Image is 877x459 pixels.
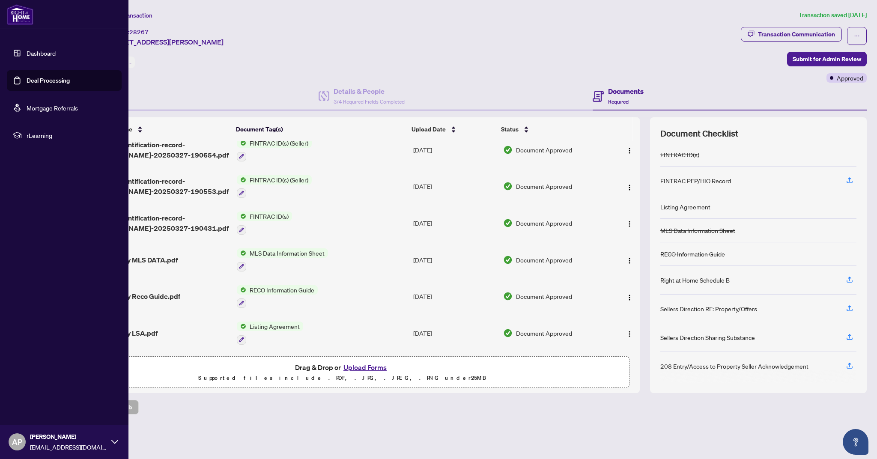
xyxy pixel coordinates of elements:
[237,175,312,198] button: Status IconFINTRAC ID(s) (Seller)
[660,361,808,371] div: 208 Entry/Access to Property Seller Acknowledgement
[412,125,446,134] span: Upload Date
[660,176,731,185] div: FINTRAC PEP/HIO Record
[516,145,572,155] span: Document Approved
[27,77,70,84] a: Deal Processing
[237,212,246,221] img: Status Icon
[623,179,636,193] button: Logo
[516,255,572,265] span: Document Approved
[410,168,500,205] td: [DATE]
[341,362,389,373] button: Upload Forms
[503,145,513,155] img: Document Status
[410,131,500,168] td: [DATE]
[516,292,572,301] span: Document Approved
[787,52,867,66] button: Submit for Admin Review
[660,128,738,140] span: Document Checklist
[503,255,513,265] img: Document Status
[7,4,33,25] img: logo
[660,202,710,212] div: Listing Agreement
[237,322,303,345] button: Status IconListing Agreement
[60,373,624,383] p: Supported files include .PDF, .JPG, .JPEG, .PNG under 25 MB
[246,175,312,185] span: FINTRAC ID(s) (Seller)
[237,322,246,331] img: Status Icon
[237,138,246,148] img: Status Icon
[30,432,107,441] span: [PERSON_NAME]
[246,212,292,221] span: FINTRAC ID(s)
[626,221,633,227] img: Logo
[503,182,513,191] img: Document Status
[233,117,409,141] th: Document Tag(s)
[410,241,500,278] td: [DATE]
[626,257,633,264] img: Logo
[129,59,131,66] span: -
[237,138,312,161] button: Status IconFINTRAC ID(s) (Seller)
[608,98,629,105] span: Required
[516,182,572,191] span: Document Approved
[237,212,292,235] button: Status IconFINTRAC ID(s)
[410,278,500,315] td: [DATE]
[107,12,152,19] span: View Transaction
[246,285,318,295] span: RECO Information Guide
[516,328,572,338] span: Document Approved
[237,175,246,185] img: Status Icon
[623,253,636,267] button: Logo
[793,52,861,66] span: Submit for Admin Review
[660,275,730,285] div: Right at Home Schedule B
[410,315,500,352] td: [DATE]
[626,331,633,337] img: Logo
[27,49,56,57] a: Dashboard
[95,255,178,265] span: 139 Milady MLS DATA.pdf
[246,322,303,331] span: Listing Agreement
[660,226,735,235] div: MLS Data Information Sheet
[626,184,633,191] img: Logo
[30,442,107,452] span: [EMAIL_ADDRESS][DOMAIN_NAME]
[608,86,644,96] h4: Documents
[626,294,633,301] img: Logo
[660,150,699,159] div: FINTRAC ID(s)
[95,291,180,301] span: 139 Milady Reco Guide.pdf
[843,429,868,455] button: Open asap
[758,27,835,41] div: Transaction Communication
[408,117,498,141] th: Upload Date
[623,216,636,230] button: Logo
[334,86,405,96] h4: Details & People
[95,140,230,160] span: fintrac-identification-record-[PERSON_NAME]-20250327-190654.pdf
[837,73,863,83] span: Approved
[92,117,232,141] th: (7) File Name
[295,362,389,373] span: Drag & Drop or
[410,205,500,241] td: [DATE]
[660,249,725,259] div: RECO Information Guide
[334,98,405,105] span: 3/4 Required Fields Completed
[501,125,519,134] span: Status
[626,147,633,154] img: Logo
[503,328,513,338] img: Document Status
[498,117,606,141] th: Status
[246,248,328,258] span: MLS Data Information Sheet
[854,33,860,39] span: ellipsis
[55,357,629,388] span: Drag & Drop orUpload FormsSupported files include .PDF, .JPG, .JPEG, .PNG under25MB
[106,37,224,47] span: [STREET_ADDRESS][PERSON_NAME]
[799,10,867,20] article: Transaction saved [DATE]
[129,28,149,36] span: 28267
[237,248,328,271] button: Status IconMLS Data Information Sheet
[27,131,116,140] span: rLearning
[12,436,22,448] span: AP
[660,333,755,342] div: Sellers Direction Sharing Substance
[623,143,636,157] button: Logo
[27,104,78,112] a: Mortgage Referrals
[95,176,230,197] span: fintrac-identification-record-[PERSON_NAME]-20250327-190553.pdf
[503,292,513,301] img: Document Status
[95,213,230,233] span: fintrac-identification-record-[PERSON_NAME]-20250327-190431.pdf
[741,27,842,42] button: Transaction Communication
[503,218,513,228] img: Document Status
[237,248,246,258] img: Status Icon
[516,218,572,228] span: Document Approved
[623,326,636,340] button: Logo
[623,289,636,303] button: Logo
[237,285,246,295] img: Status Icon
[660,304,757,313] div: Sellers Direction RE: Property/Offers
[237,285,318,308] button: Status IconRECO Information Guide
[246,138,312,148] span: FINTRAC ID(s) (Seller)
